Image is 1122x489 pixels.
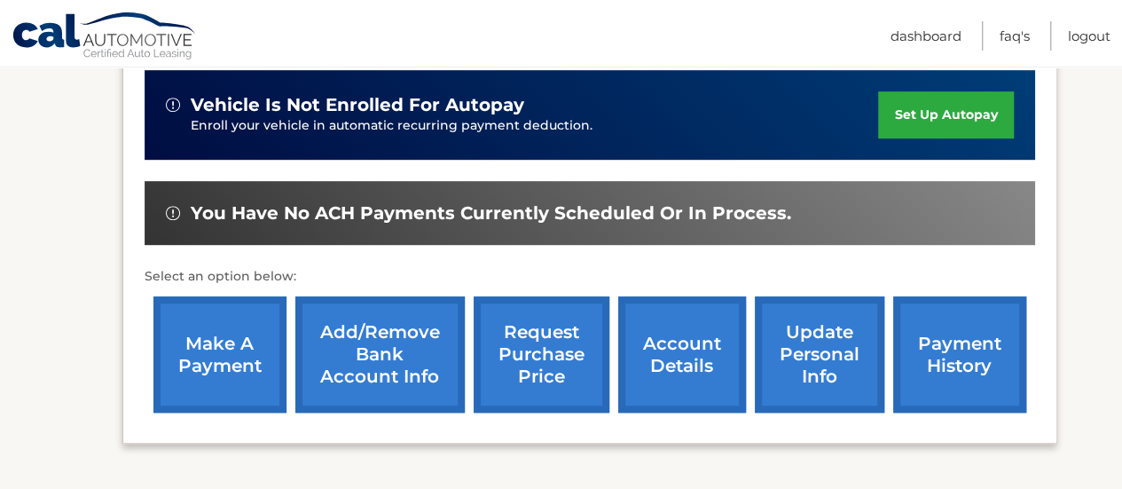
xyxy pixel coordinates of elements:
a: make a payment [153,296,286,413]
a: FAQ's [1000,21,1030,51]
a: Logout [1068,21,1110,51]
a: request purchase price [474,296,609,413]
a: payment history [893,296,1026,413]
a: Cal Automotive [12,12,198,63]
p: Select an option below: [145,266,1035,288]
p: Enroll your vehicle in automatic recurring payment deduction. [191,116,879,136]
a: Dashboard [891,21,961,51]
img: alert-white.svg [166,206,180,220]
span: vehicle is not enrolled for autopay [191,94,524,116]
a: account details [618,296,746,413]
a: update personal info [755,296,884,413]
img: alert-white.svg [166,98,180,112]
a: set up autopay [878,91,1013,138]
span: You have no ACH payments currently scheduled or in process. [191,202,791,225]
a: Add/Remove bank account info [295,296,465,413]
